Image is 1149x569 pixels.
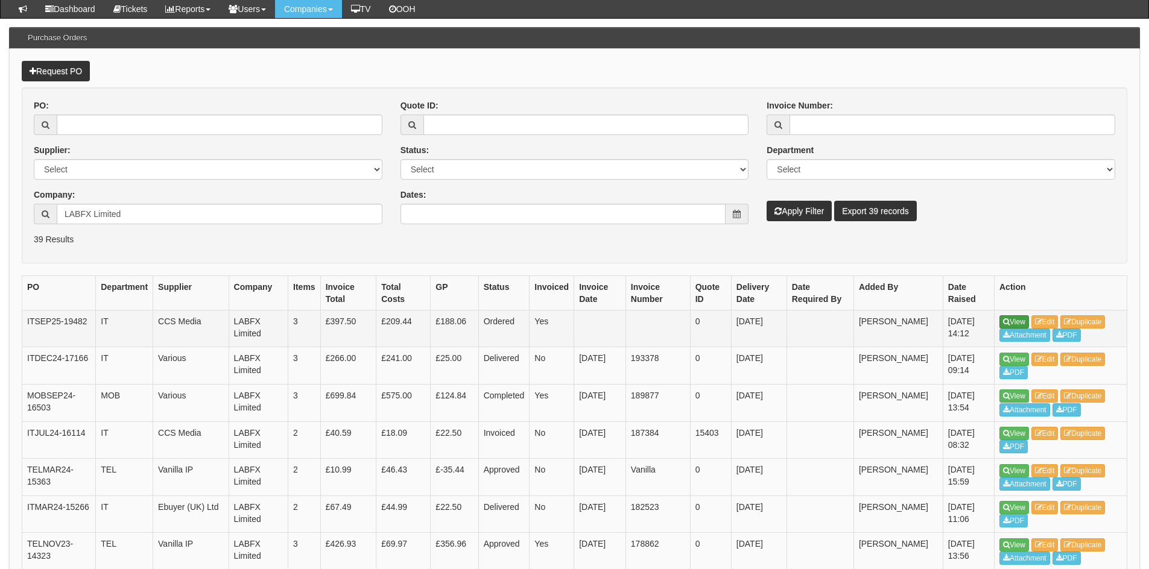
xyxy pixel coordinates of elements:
[320,385,376,422] td: £699.84
[625,347,690,385] td: 193378
[943,275,994,310] th: Date Raised
[400,99,438,112] label: Quote ID:
[1052,403,1081,417] a: PDF
[530,275,574,310] th: Invoiced
[431,275,478,310] th: GP
[34,189,75,201] label: Company:
[999,389,1029,403] a: View
[229,310,288,347] td: LABFX Limited
[153,421,229,459] td: CCS Media
[431,495,478,533] td: £22.50
[1060,538,1105,552] a: Duplicate
[376,385,431,422] td: £575.00
[478,385,530,422] td: Completed
[690,459,731,496] td: 0
[320,495,376,533] td: £67.49
[690,347,731,385] td: 0
[22,275,96,310] th: PO
[834,201,917,221] a: Export 39 records
[574,459,626,496] td: [DATE]
[376,459,431,496] td: £46.43
[229,495,288,533] td: LABFX Limited
[320,310,376,347] td: £397.50
[731,459,787,496] td: [DATE]
[22,421,96,459] td: ITJUL24-16114
[999,366,1028,379] a: PDF
[1031,427,1059,440] a: Edit
[153,275,229,310] th: Supplier
[288,421,321,459] td: 2
[431,459,478,496] td: £-35.44
[999,329,1050,342] a: Attachment
[999,427,1029,440] a: View
[853,459,943,496] td: [PERSON_NAME]
[1052,329,1081,342] a: PDF
[625,385,690,422] td: 189877
[153,385,229,422] td: Various
[767,144,814,156] label: Department
[1031,389,1059,403] a: Edit
[376,421,431,459] td: £18.09
[853,421,943,459] td: [PERSON_NAME]
[34,233,1115,245] p: 39 Results
[853,495,943,533] td: [PERSON_NAME]
[1052,477,1081,491] a: PDF
[22,61,90,81] a: Request PO
[96,421,153,459] td: IT
[625,421,690,459] td: 187384
[1031,538,1059,552] a: Edit
[574,275,626,310] th: Invoice Date
[1031,464,1059,477] a: Edit
[731,495,787,533] td: [DATE]
[376,310,431,347] td: £209.44
[288,347,321,385] td: 3
[530,347,574,385] td: No
[153,347,229,385] td: Various
[478,310,530,347] td: Ordered
[690,275,731,310] th: Quote ID
[690,310,731,347] td: 0
[22,495,96,533] td: ITMAR24-15266
[943,385,994,422] td: [DATE] 13:54
[853,347,943,385] td: [PERSON_NAME]
[320,347,376,385] td: £266.00
[999,403,1050,417] a: Attachment
[288,310,321,347] td: 3
[999,501,1029,514] a: View
[96,347,153,385] td: IT
[22,28,93,48] h3: Purchase Orders
[690,495,731,533] td: 0
[1031,501,1059,514] a: Edit
[229,459,288,496] td: LABFX Limited
[625,275,690,310] th: Invoice Number
[999,315,1029,329] a: View
[731,347,787,385] td: [DATE]
[22,310,96,347] td: ITSEP25-19482
[376,275,431,310] th: Total Costs
[767,99,833,112] label: Invoice Number:
[530,495,574,533] td: No
[1060,464,1105,477] a: Duplicate
[731,310,787,347] td: [DATE]
[34,144,71,156] label: Supplier:
[999,552,1050,565] a: Attachment
[530,310,574,347] td: Yes
[943,310,994,347] td: [DATE] 14:12
[96,385,153,422] td: MOB
[431,347,478,385] td: £25.00
[431,310,478,347] td: £188.06
[320,459,376,496] td: £10.99
[731,385,787,422] td: [DATE]
[625,459,690,496] td: Vanilla
[853,275,943,310] th: Added By
[999,464,1029,477] a: View
[530,421,574,459] td: No
[431,385,478,422] td: £124.84
[229,347,288,385] td: LABFX Limited
[574,347,626,385] td: [DATE]
[530,459,574,496] td: No
[1060,427,1105,440] a: Duplicate
[229,421,288,459] td: LABFX Limited
[153,495,229,533] td: Ebuyer (UK) Ltd
[999,477,1050,491] a: Attachment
